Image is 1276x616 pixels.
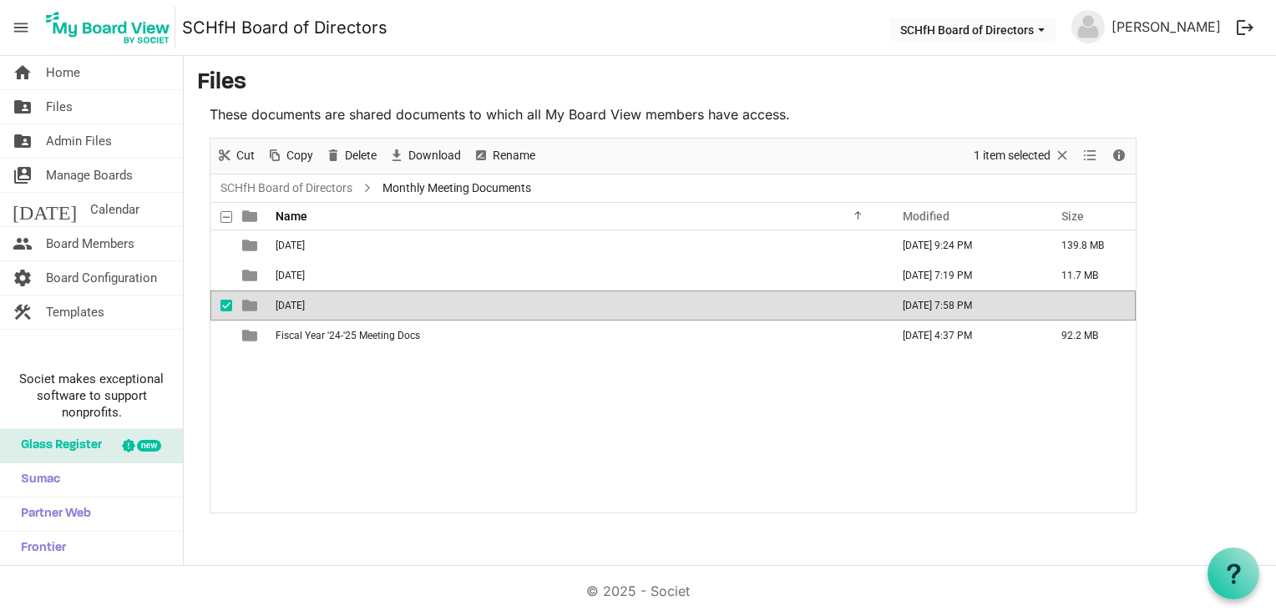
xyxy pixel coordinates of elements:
[382,139,467,174] div: Download
[46,227,134,260] span: Board Members
[885,321,1044,351] td: July 10, 2025 4:37 PM column header Modified
[903,210,949,223] span: Modified
[1080,145,1100,166] button: View dropdownbutton
[972,145,1052,166] span: 1 item selected
[276,270,305,281] span: [DATE]
[5,12,37,43] span: menu
[13,124,33,158] span: folder_shared
[271,290,885,321] td: 9-17-25 is template cell column header Name
[271,260,885,290] td: 8-20-25 is template cell column header Name
[210,104,1137,124] p: These documents are shared documents to which all My Board View members have access.
[232,290,271,321] td: is template cell column header type
[271,321,885,351] td: Fiscal Year '24-'25 Meeting Docs is template cell column header Name
[210,321,232,351] td: checkbox
[13,497,91,531] span: Partner Web
[210,260,232,290] td: checkbox
[276,330,420,341] span: Fiscal Year '24-'25 Meeting Docs
[1105,139,1133,174] div: Details
[137,440,161,452] div: new
[586,583,690,599] a: © 2025 - Societ
[13,532,66,565] span: Frontier
[1076,139,1105,174] div: View
[386,145,464,166] button: Download
[13,463,60,497] span: Sumac
[470,145,539,166] button: Rename
[1108,145,1131,166] button: Details
[407,145,463,166] span: Download
[1105,10,1228,43] a: [PERSON_NAME]
[235,145,256,166] span: Cut
[322,145,380,166] button: Delete
[276,240,305,251] span: [DATE]
[46,124,112,158] span: Admin Files
[1044,260,1136,290] td: 11.7 MB is template cell column header Size
[276,210,307,223] span: Name
[261,139,319,174] div: Copy
[889,18,1056,41] button: SCHfH Board of Directors dropdownbutton
[197,69,1263,98] h3: Files
[885,290,1044,321] td: August 21, 2025 7:58 PM column header Modified
[13,159,33,192] span: switch_account
[210,230,232,260] td: checkbox
[379,178,534,199] span: Monthly Meeting Documents
[90,193,139,226] span: Calendar
[13,227,33,260] span: people
[182,11,387,44] a: SCHfH Board of Directors
[467,139,541,174] div: Rename
[41,7,175,48] img: My Board View Logo
[1044,290,1136,321] td: is template cell column header Size
[13,261,33,295] span: settings
[46,261,157,295] span: Board Configuration
[271,230,885,260] td: 7-16-25 is template cell column header Name
[276,300,305,311] span: [DATE]
[46,159,133,192] span: Manage Boards
[232,321,271,351] td: is template cell column header type
[319,139,382,174] div: Delete
[1228,10,1263,45] button: logout
[13,90,33,124] span: folder_shared
[210,139,261,174] div: Cut
[8,371,175,421] span: Societ makes exceptional software to support nonprofits.
[343,145,378,166] span: Delete
[264,145,316,166] button: Copy
[214,145,258,166] button: Cut
[13,56,33,89] span: home
[217,178,356,199] a: SCHfH Board of Directors
[46,56,80,89] span: Home
[885,230,1044,260] td: July 16, 2025 9:24 PM column header Modified
[41,7,182,48] a: My Board View Logo
[1061,210,1084,223] span: Size
[1071,10,1105,43] img: no-profile-picture.svg
[885,260,1044,290] td: August 20, 2025 7:19 PM column header Modified
[1044,321,1136,351] td: 92.2 MB is template cell column header Size
[46,295,104,329] span: Templates
[13,193,77,226] span: [DATE]
[13,295,33,329] span: construction
[968,139,1076,174] div: Clear selection
[232,230,271,260] td: is template cell column header type
[46,90,73,124] span: Files
[13,429,102,462] span: Glass Register
[285,145,315,166] span: Copy
[491,145,537,166] span: Rename
[232,260,271,290] td: is template cell column header type
[971,145,1074,166] button: Selection
[210,290,232,321] td: checkbox
[1044,230,1136,260] td: 139.8 MB is template cell column header Size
